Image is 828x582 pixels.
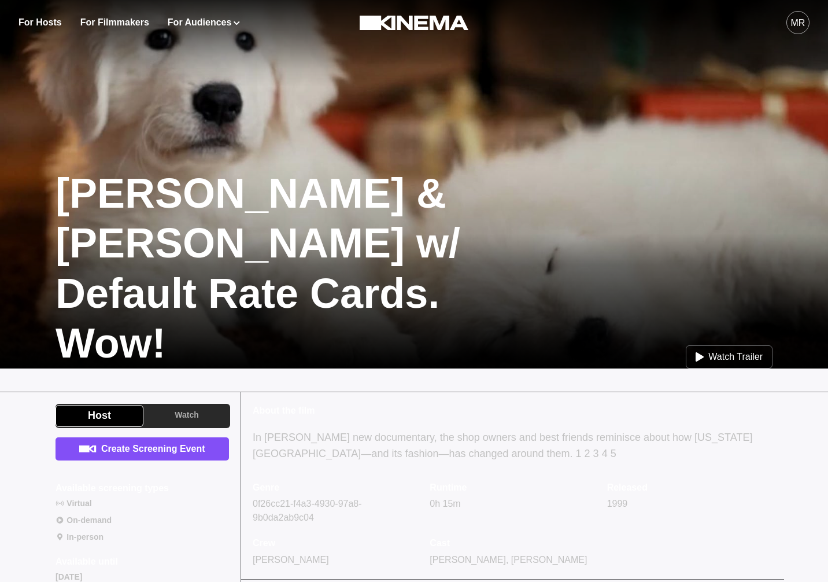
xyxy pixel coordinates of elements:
h1: [PERSON_NAME] & [PERSON_NAME] w/ Default Rate Cards. Wow! [56,168,537,369]
p: Released [607,481,772,495]
p: 0f26cc21-f4a3-4930-97a8-9b0da2ab9c04 [253,497,418,525]
p: 0h 15m [430,497,595,511]
p: Crew [253,536,418,550]
p: In-person [66,531,103,543]
div: MR [791,16,805,30]
p: Virtual [66,498,91,510]
p: Genre [253,481,418,495]
p: Runtime [430,481,595,495]
p: [PERSON_NAME] [253,552,418,568]
div: In [PERSON_NAME] new documentary, the shop owners and best friends reminisce about how [US_STATE]... [253,429,772,463]
p: [PERSON_NAME], [PERSON_NAME] [430,552,595,568]
a: For Filmmakers [80,16,149,30]
p: Cast [430,536,595,550]
p: About the film [253,404,772,418]
a: Create Screening Event [56,437,229,461]
button: Watch Trailer [686,345,772,369]
p: 1999 [607,497,772,511]
p: On-demand [66,514,112,526]
p: Available screening types [56,481,169,495]
a: For Hosts [19,16,62,30]
button: For Audiences [168,16,240,30]
p: Available until [56,555,118,569]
